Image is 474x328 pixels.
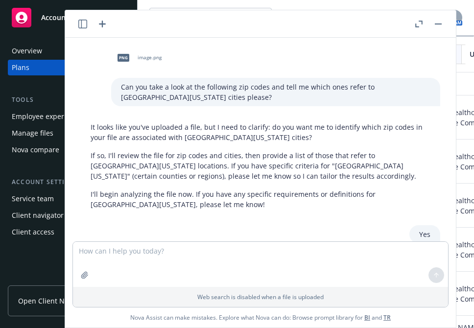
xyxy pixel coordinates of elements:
[8,224,129,240] a: Client access
[356,8,376,27] a: Start snowing
[8,109,129,124] a: Employee experience builder
[8,60,129,75] a: Plans
[364,313,370,322] a: BI
[8,95,129,105] div: Tools
[12,43,42,59] div: Overview
[79,293,442,301] p: Web search is disabled when a file is uploaded
[149,8,272,27] button: VeriFone, Inc.
[379,8,399,27] a: Report a Bug
[111,46,164,70] div: pngimage.png
[402,8,421,27] a: Search
[8,142,129,158] a: Nova compare
[118,54,129,61] span: png
[8,4,129,31] a: Accounts
[12,224,54,240] div: Client access
[12,208,93,223] div: Client navigator features
[12,191,54,207] div: Service team
[18,296,91,306] span: Open Client Navigator
[91,150,430,181] p: If so, I'll review the file for zip codes and cities, then provide a list of those that refer to ...
[12,142,59,158] div: Nova compare
[121,82,430,102] p: Can you take a look at the following zip codes and tell me which ones refer to [GEOGRAPHIC_DATA][...
[12,125,53,141] div: Manage files
[8,125,129,141] a: Manage files
[383,313,391,322] a: TR
[138,54,162,61] span: image.png
[12,60,29,75] div: Plans
[91,189,430,210] p: I'll begin analyzing the file now. If you have any specific requirements or definitions for [GEOG...
[91,122,430,142] p: It looks like you've uploaded a file, but I need to clarify: do you want me to identify which zip...
[41,14,72,22] span: Accounts
[424,8,444,27] a: Switch app
[8,208,129,223] a: Client navigator features
[12,109,108,124] div: Employee experience builder
[8,43,129,59] a: Overview
[419,229,430,239] p: Yes
[69,307,452,328] span: Nova Assist can make mistakes. Explore what Nova can do: Browse prompt library for and
[8,177,129,187] div: Account settings
[8,191,129,207] a: Service team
